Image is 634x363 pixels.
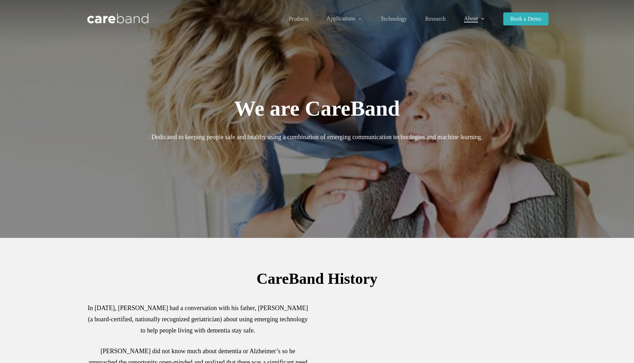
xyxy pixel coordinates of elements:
[381,16,407,22] a: Technology
[503,16,548,22] a: Book a Demo
[86,131,548,143] p: Dedicated to keeping people safe and healthy using a combination of emerging communication techno...
[86,302,310,345] p: In [DATE], [PERSON_NAME] had a conversation with his father, [PERSON_NAME] (a board-certified, na...
[257,270,377,287] span: CareBand History
[510,16,541,22] span: Book a Demo
[425,16,446,22] a: Research
[464,15,478,21] span: About
[86,95,548,122] h1: We are CareBand
[327,15,355,21] span: Applications
[289,16,308,22] a: Products
[327,16,362,22] a: Applications
[464,16,485,22] a: About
